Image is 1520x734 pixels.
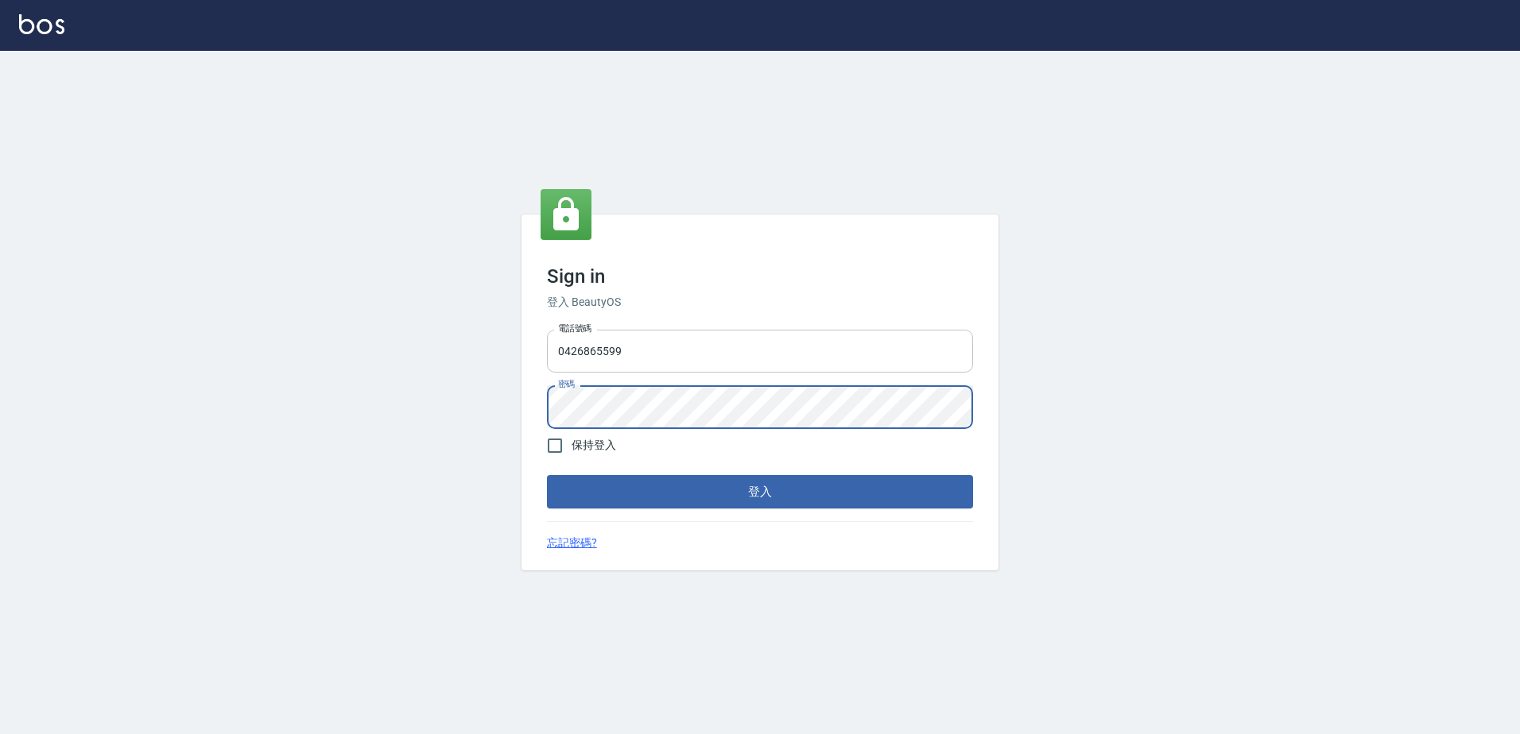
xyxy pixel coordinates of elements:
span: 保持登入 [572,437,616,454]
img: Logo [19,14,64,34]
h6: 登入 BeautyOS [547,294,973,311]
a: 忘記密碼? [547,535,597,551]
label: 電話號碼 [558,323,591,334]
button: 登入 [547,475,973,508]
label: 密碼 [558,378,575,390]
h3: Sign in [547,265,973,288]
